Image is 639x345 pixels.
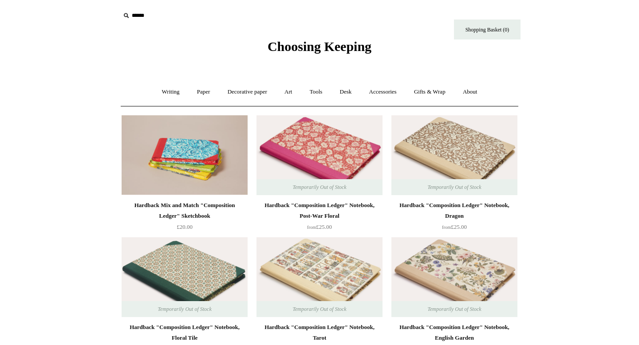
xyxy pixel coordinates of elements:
span: from [307,225,316,230]
img: Hardback "Composition Ledger" Notebook, Post-War Floral [256,115,383,195]
div: Hardback "Composition Ledger" Notebook, Floral Tile [124,322,245,343]
span: Temporarily Out of Stock [149,301,220,317]
a: Hardback "Composition Ledger" Notebook, English Garden Hardback "Composition Ledger" Notebook, En... [391,237,517,317]
span: £25.00 [307,223,332,230]
img: Hardback "Composition Ledger" Notebook, Dragon [391,115,517,195]
span: £25.00 [442,223,467,230]
span: Temporarily Out of Stock [418,301,490,317]
a: Writing [154,80,188,104]
a: Art [276,80,300,104]
span: £20.00 [177,223,193,230]
div: Hardback Mix and Match "Composition Ledger" Sketchbook [124,200,245,221]
a: Choosing Keeping [268,46,371,52]
a: Paper [189,80,218,104]
a: Hardback "Composition Ledger" Notebook, Post-War Floral from£25.00 [256,200,383,236]
a: Hardback Mix and Match "Composition Ledger" Sketchbook £20.00 [122,200,248,236]
span: Temporarily Out of Stock [284,179,355,195]
a: Hardback "Composition Ledger" Notebook, Post-War Floral Hardback "Composition Ledger" Notebook, P... [256,115,383,195]
a: Decorative paper [220,80,275,104]
a: Hardback Mix and Match "Composition Ledger" Sketchbook Hardback Mix and Match "Composition Ledger... [122,115,248,195]
div: Hardback "Composition Ledger" Notebook, Post-War Floral [259,200,380,221]
a: Gifts & Wrap [406,80,454,104]
img: Hardback "Composition Ledger" Notebook, Tarot [256,237,383,317]
span: Choosing Keeping [268,39,371,54]
img: Hardback "Composition Ledger" Notebook, English Garden [391,237,517,317]
div: Hardback "Composition Ledger" Notebook, Tarot [259,322,380,343]
div: Hardback "Composition Ledger" Notebook, Dragon [394,200,515,221]
a: Hardback "Composition Ledger" Notebook, Tarot Hardback "Composition Ledger" Notebook, Tarot Tempo... [256,237,383,317]
img: Hardback "Composition Ledger" Notebook, Floral Tile [122,237,248,317]
a: Desk [332,80,360,104]
a: Tools [302,80,331,104]
a: Hardback "Composition Ledger" Notebook, Dragon from£25.00 [391,200,517,236]
a: Hardback "Composition Ledger" Notebook, Floral Tile Hardback "Composition Ledger" Notebook, Flora... [122,237,248,317]
img: Hardback Mix and Match "Composition Ledger" Sketchbook [122,115,248,195]
a: Shopping Basket (0) [454,20,521,39]
span: from [442,225,451,230]
a: Hardback "Composition Ledger" Notebook, Dragon Hardback "Composition Ledger" Notebook, Dragon Tem... [391,115,517,195]
a: About [455,80,485,104]
span: Temporarily Out of Stock [284,301,355,317]
a: Accessories [361,80,405,104]
span: Temporarily Out of Stock [418,179,490,195]
div: Hardback "Composition Ledger" Notebook, English Garden [394,322,515,343]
